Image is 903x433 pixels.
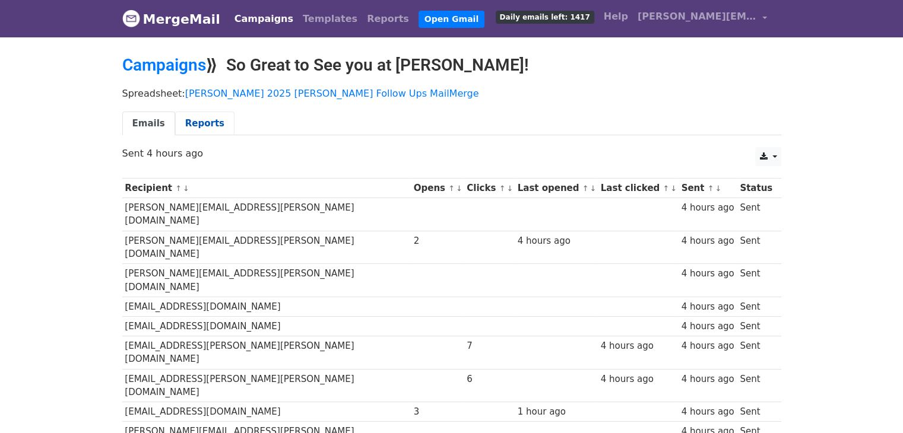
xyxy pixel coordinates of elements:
[638,9,756,24] span: [PERSON_NAME][EMAIL_ADDRESS][DOMAIN_NAME]
[122,55,206,75] a: Campaigns
[737,198,775,231] td: Sent
[599,5,633,28] a: Help
[582,184,589,193] a: ↑
[737,369,775,402] td: Sent
[467,339,512,353] div: 7
[122,297,411,316] td: [EMAIL_ADDRESS][DOMAIN_NAME]
[737,336,775,370] td: Sent
[601,372,676,386] div: 4 hours ago
[681,405,734,419] div: 4 hours ago
[183,184,189,193] a: ↓
[122,231,411,264] td: [PERSON_NAME][EMAIL_ADDRESS][PERSON_NAME][DOMAIN_NAME]
[737,297,775,316] td: Sent
[715,184,721,193] a: ↓
[518,405,595,419] div: 1 hour ago
[737,264,775,297] td: Sent
[663,184,669,193] a: ↑
[633,5,772,33] a: [PERSON_NAME][EMAIL_ADDRESS][DOMAIN_NAME]
[122,112,175,136] a: Emails
[737,179,775,198] th: Status
[456,184,462,193] a: ↓
[737,231,775,264] td: Sent
[844,376,903,433] iframe: Chat Widget
[122,317,411,336] td: [EMAIL_ADDRESS][DOMAIN_NAME]
[122,179,411,198] th: Recipient
[122,87,781,100] p: Spreadsheet:
[414,234,461,248] div: 2
[419,11,484,28] a: Open Gmail
[122,336,411,370] td: [EMAIL_ADDRESS][PERSON_NAME][PERSON_NAME][DOMAIN_NAME]
[679,179,737,198] th: Sent
[122,55,781,75] h2: ⟫ So Great to See you at [PERSON_NAME]!
[467,372,512,386] div: 6
[448,184,455,193] a: ↑
[499,184,506,193] a: ↑
[708,184,714,193] a: ↑
[122,7,220,31] a: MergeMail
[506,184,513,193] a: ↓
[681,201,734,215] div: 4 hours ago
[681,372,734,386] div: 4 hours ago
[681,300,734,314] div: 4 hours ago
[362,7,414,31] a: Reports
[681,234,734,248] div: 4 hours ago
[737,317,775,336] td: Sent
[590,184,596,193] a: ↓
[681,267,734,281] div: 4 hours ago
[496,11,594,24] span: Daily emails left: 1417
[737,402,775,422] td: Sent
[122,9,140,27] img: MergeMail logo
[670,184,677,193] a: ↓
[681,320,734,333] div: 4 hours ago
[298,7,362,31] a: Templates
[175,184,182,193] a: ↑
[122,264,411,297] td: [PERSON_NAME][EMAIL_ADDRESS][PERSON_NAME][DOMAIN_NAME]
[601,339,676,353] div: 4 hours ago
[122,369,411,402] td: [EMAIL_ADDRESS][PERSON_NAME][PERSON_NAME][DOMAIN_NAME]
[122,198,411,231] td: [PERSON_NAME][EMAIL_ADDRESS][PERSON_NAME][DOMAIN_NAME]
[518,234,595,248] div: 4 hours ago
[414,405,461,419] div: 3
[491,5,599,28] a: Daily emails left: 1417
[681,339,734,353] div: 4 hours ago
[175,112,235,136] a: Reports
[464,179,514,198] th: Clicks
[185,88,479,99] a: [PERSON_NAME] 2025 [PERSON_NAME] Follow Ups MailMerge
[515,179,598,198] th: Last opened
[122,147,781,160] p: Sent 4 hours ago
[230,7,298,31] a: Campaigns
[122,402,411,422] td: [EMAIL_ADDRESS][DOMAIN_NAME]
[411,179,464,198] th: Opens
[598,179,679,198] th: Last clicked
